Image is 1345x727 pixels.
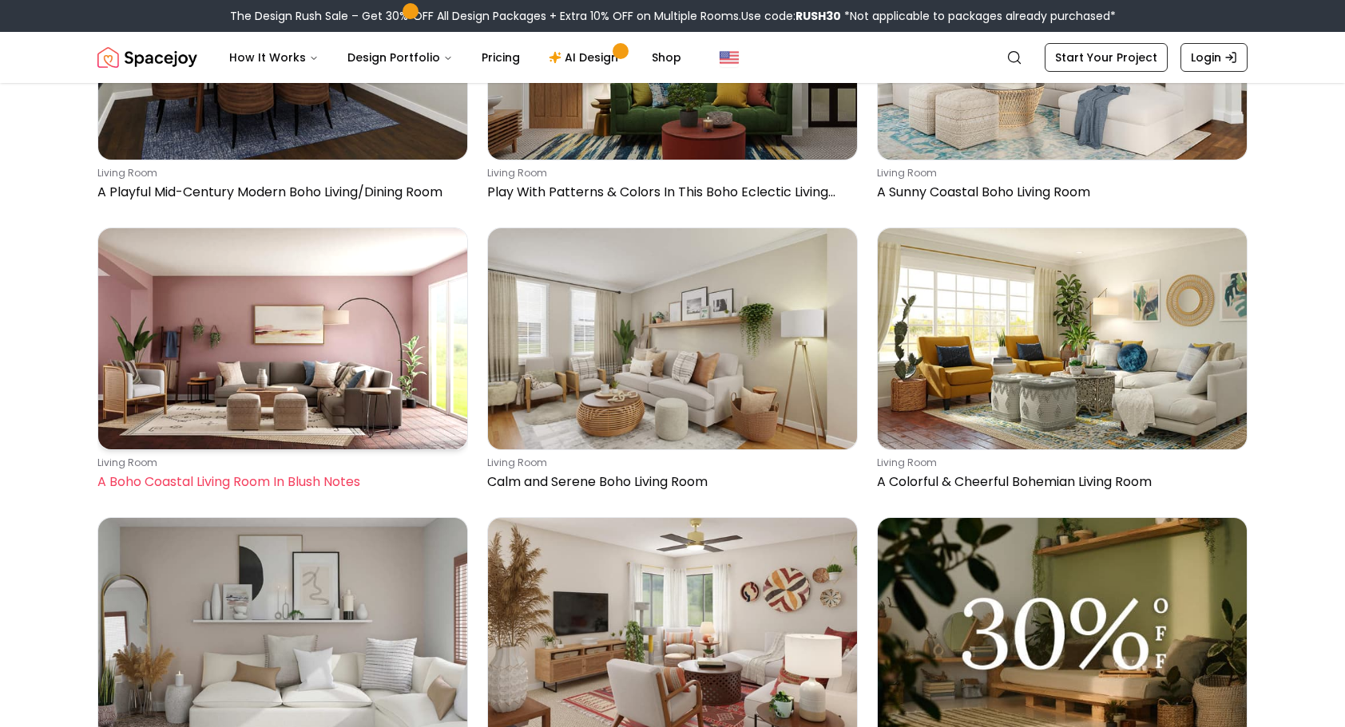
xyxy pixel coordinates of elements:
a: AI Design [536,41,636,73]
button: Design Portfolio [335,41,466,73]
div: The Design Rush Sale – Get 30% OFF All Design Packages + Extra 10% OFF on Multiple Rooms. [230,8,1116,24]
p: Play With Patterns & Colors In This Boho Eclectic Living Room [487,183,851,202]
a: Shop [639,41,694,73]
p: A Sunny Coastal Boho Living Room [877,183,1241,202]
p: living room [97,167,462,180]
span: *Not applicable to packages already purchased* [841,8,1116,24]
p: A Playful Mid-Century Modern Boho Living/Dining Room [97,183,462,202]
a: Start Your Project [1045,43,1168,72]
a: A Colorful & Cheerful Bohemian Living Room living roomA Colorful & Cheerful Bohemian Living Room [877,227,1248,498]
p: living room [877,167,1241,180]
a: A Boho Coastal Living Room In Blush Notesliving roomA Boho Coastal Living Room In Blush Notes [97,227,468,498]
p: living room [487,456,851,469]
img: United States [720,48,739,67]
img: Spacejoy Logo [97,41,197,73]
a: Spacejoy [97,41,197,73]
p: A Colorful & Cheerful Bohemian Living Room [877,472,1241,492]
p: Calm and Serene Boho Living Room [487,472,851,492]
nav: Global [97,32,1248,83]
p: living room [487,167,851,180]
button: How It Works [216,41,331,73]
img: A Boho Coastal Living Room In Blush Notes [98,228,467,449]
span: Use code: [741,8,841,24]
p: A Boho Coastal Living Room In Blush Notes [97,472,462,492]
img: Calm and Serene Boho Living Room [488,228,857,449]
nav: Main [216,41,694,73]
a: Pricing [469,41,533,73]
img: A Colorful & Cheerful Bohemian Living Room [878,228,1247,449]
p: living room [877,456,1241,469]
a: Calm and Serene Boho Living Roomliving roomCalm and Serene Boho Living Room [487,227,858,498]
b: RUSH30 [795,8,841,24]
p: living room [97,456,462,469]
a: Login [1180,43,1248,72]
